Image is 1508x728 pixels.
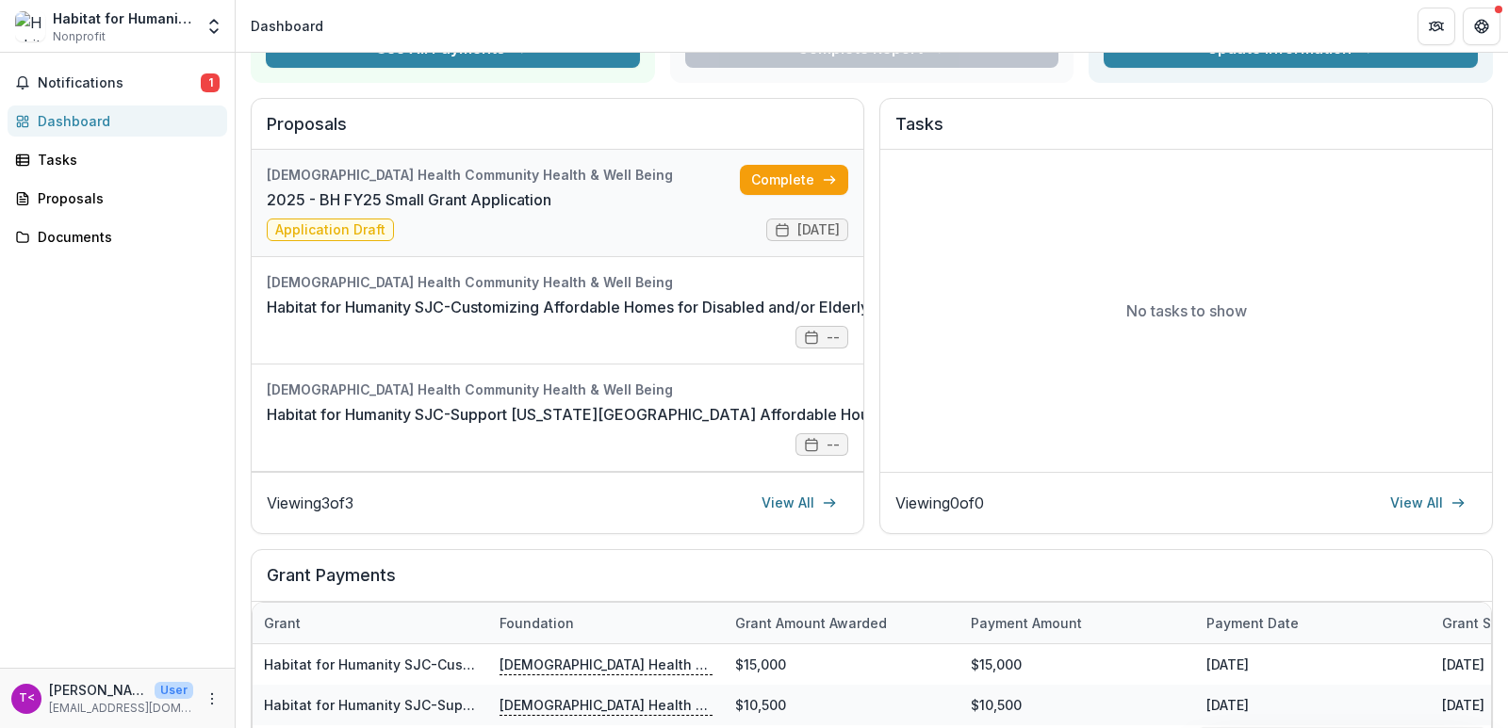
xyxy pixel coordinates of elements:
div: Payment Amount [959,613,1093,633]
div: Grant amount awarded [724,603,959,643]
div: Grant [253,603,488,643]
span: Nonprofit [53,28,106,45]
a: Habitat for Humanity SJC-Customizing Affordable Homes for Disabled and/or Elderly-1 [264,656,833,672]
div: [DATE] [1195,685,1431,725]
a: Documents [8,221,227,252]
p: [PERSON_NAME] <[EMAIL_ADDRESS][DOMAIN_NAME]> [49,680,147,700]
span: Notifications [38,75,201,91]
h2: Proposals [267,114,848,150]
div: Tom Torreta <ttorretta@habitatstjohns.org> [19,692,35,704]
p: [DEMOGRAPHIC_DATA] Health Community Health & Well Being [500,654,713,674]
a: 2025 - BH FY25 Small Grant Application [267,188,551,211]
div: Proposals [38,188,212,208]
button: Partners [1418,8,1455,45]
div: Habitat for Humanity of [GEOGRAPHIC_DATA]/[GEOGRAPHIC_DATA] [53,8,193,28]
a: Habitat for Humanity SJC-Customizing Affordable Homes for Disabled and/or Elderly-1 [267,296,881,318]
button: Get Help [1463,8,1500,45]
div: Payment date [1195,613,1310,633]
p: Viewing 3 of 3 [267,492,353,514]
a: Tasks [8,144,227,175]
div: Foundation [488,603,724,643]
h2: Tasks [895,114,1477,150]
div: Grant amount awarded [724,613,898,633]
div: Foundation [488,613,585,633]
div: Payment Amount [959,603,1195,643]
a: Proposals [8,183,227,214]
nav: breadcrumb [243,12,331,40]
p: No tasks to show [1126,299,1247,322]
button: Notifications1 [8,68,227,98]
div: $15,000 [959,644,1195,685]
div: Grant [253,613,312,633]
a: Habitat for Humanity SJC-Support [US_STATE][GEOGRAPHIC_DATA] Affordable Housing Program-1 [267,403,976,426]
span: 1 [201,73,220,92]
p: [DEMOGRAPHIC_DATA] Health Community Health & Well Being [500,694,713,715]
div: Payment date [1195,603,1431,643]
a: Dashboard [8,105,227,137]
img: Habitat for Humanity of St. Augustine/St. Johns County [15,11,45,41]
button: Open entity switcher [201,8,227,45]
div: Dashboard [38,111,212,131]
div: $10,500 [724,685,959,725]
div: Tasks [38,150,212,170]
p: User [155,682,193,699]
a: Complete [740,165,848,195]
a: View All [1379,488,1477,518]
div: $10,500 [959,685,1195,725]
a: Habitat for Humanity SJC-Support [US_STATE][GEOGRAPHIC_DATA] Affordable Housing Program-1 [264,697,904,713]
div: Documents [38,227,212,247]
div: [DATE] [1195,644,1431,685]
p: Viewing 0 of 0 [895,492,984,514]
h2: Grant Payments [267,565,1477,601]
div: Dashboard [251,16,323,36]
button: More [201,688,223,710]
div: $15,000 [724,644,959,685]
p: [EMAIL_ADDRESS][DOMAIN_NAME] [49,700,193,717]
a: View All [750,488,848,518]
